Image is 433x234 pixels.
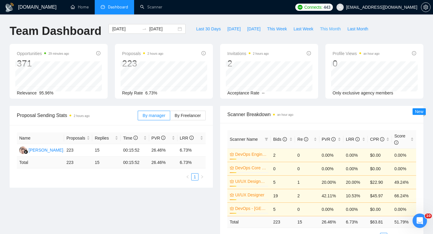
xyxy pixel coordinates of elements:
td: $ 63.81 [368,216,392,228]
span: [DATE] [247,26,260,32]
td: 0.00% [392,202,416,216]
span: Scanner Breakdown [227,111,416,118]
button: Last 30 Days [193,24,224,34]
span: Proposals [66,135,85,141]
button: [DATE] [224,24,244,34]
td: 66.24% [392,189,416,202]
span: Opportunities [17,50,69,57]
span: info-circle [331,137,336,141]
td: 2 [271,148,295,162]
span: info-circle [355,137,360,141]
span: Connects: [304,4,322,11]
input: End date [149,26,177,32]
span: info-circle [380,137,384,141]
span: crown [230,193,234,197]
td: 51.79 % [392,216,416,228]
span: LRR [346,137,360,142]
span: to [142,26,147,31]
span: crown [230,206,234,211]
span: LRR [180,136,194,140]
span: crown [230,166,234,170]
td: 10.53% [343,189,368,202]
span: This Month [320,26,341,32]
td: 15 [295,216,319,228]
td: $45.97 [368,189,392,202]
span: info-circle [412,51,416,55]
button: left [184,173,191,180]
span: filter [265,137,268,141]
td: 5 [271,202,295,216]
input: Start date [112,26,140,32]
td: 0 [295,148,319,162]
span: Last Week [293,26,313,32]
a: HH[PERSON_NAME] [19,147,63,152]
td: $0.00 [368,162,392,175]
td: 19 [271,189,295,202]
span: Acceptance Rate [227,91,259,95]
button: [DATE] [244,24,264,34]
li: 1 [191,173,198,180]
span: Dashboard [108,5,128,10]
time: 29 minutes ago [48,52,69,55]
span: Invitations [227,50,269,57]
span: Only exclusive agency members [333,91,393,95]
a: UI/UX Designer [235,192,267,198]
span: Last 30 Days [196,26,221,32]
td: $0.00 [368,148,392,162]
span: -- [262,91,265,95]
span: dashboard [101,5,105,9]
a: searchScanner [140,5,162,10]
th: Proposals [64,132,92,144]
div: 0 [333,58,379,69]
button: This Week [264,24,290,34]
a: setting [421,5,431,10]
a: UI/UX Designer (no budget) [235,178,267,185]
span: right [200,175,204,179]
td: 0 [295,162,319,175]
span: Replies [95,135,114,141]
span: PVR [152,136,166,140]
span: Proposal Sending Stats [17,112,138,119]
span: 95.96% [39,91,53,95]
td: 0.00% [343,148,368,162]
span: info-circle [307,51,311,55]
a: DevOps - [GEOGRAPHIC_DATA] [235,205,267,212]
button: This Month [317,24,344,34]
span: info-circle [134,136,138,140]
span: Re [297,137,308,142]
td: 223 [64,144,92,157]
span: PVR [322,137,336,142]
span: crown [230,179,234,183]
span: Profile Views [333,50,379,57]
span: info-circle [161,136,165,140]
span: filter [263,135,269,144]
a: DevOps Engineering [235,151,267,158]
span: Reply Rate [122,91,143,95]
span: user [338,5,342,9]
img: HH [19,146,27,154]
div: 223 [122,58,163,69]
span: swap-right [142,26,147,31]
td: 26.46 % [149,157,177,168]
time: an hour ago [364,52,379,55]
span: Relevance [17,91,37,95]
td: Total [17,157,64,168]
span: 10 [425,214,432,218]
div: 2 [227,58,269,69]
td: 0.00% [343,162,368,175]
a: homeHome [71,5,89,10]
span: info-circle [394,140,398,145]
span: info-circle [189,136,194,140]
span: By Freelancer [175,113,201,118]
td: 223 [271,216,295,228]
time: 2 hours ago [74,114,90,118]
span: 443 [324,4,330,11]
span: info-circle [96,51,100,55]
td: 42.11% [319,189,344,202]
h1: Team Dashboard [10,24,101,38]
td: 6.73% [177,144,206,157]
span: [DATE] [227,26,241,32]
span: CPR [370,137,384,142]
img: gigradar-bm.png [24,150,28,154]
td: 6.73 % [343,216,368,228]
